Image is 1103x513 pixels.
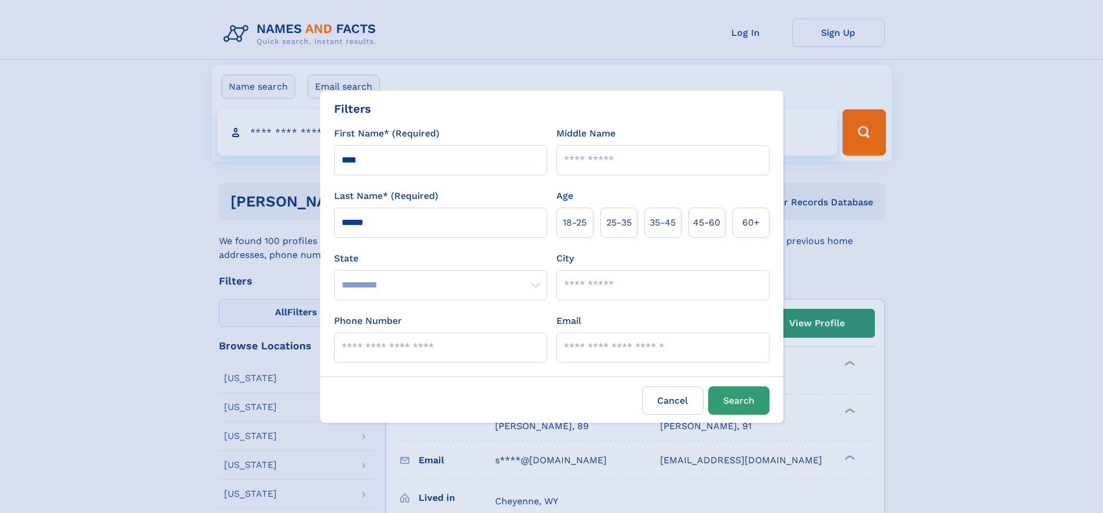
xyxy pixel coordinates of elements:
[563,216,587,230] span: 18‑25
[334,314,402,328] label: Phone Number
[650,216,676,230] span: 35‑45
[334,100,371,117] div: Filters
[742,216,760,230] span: 60+
[334,252,547,265] label: State
[334,189,438,203] label: Last Name* (Required)
[556,314,581,328] label: Email
[606,216,632,230] span: 25‑35
[334,127,439,141] label: First Name* (Required)
[708,386,769,415] button: Search
[556,252,574,265] label: City
[642,386,703,415] label: Cancel
[556,189,573,203] label: Age
[693,216,720,230] span: 45‑60
[556,127,615,141] label: Middle Name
